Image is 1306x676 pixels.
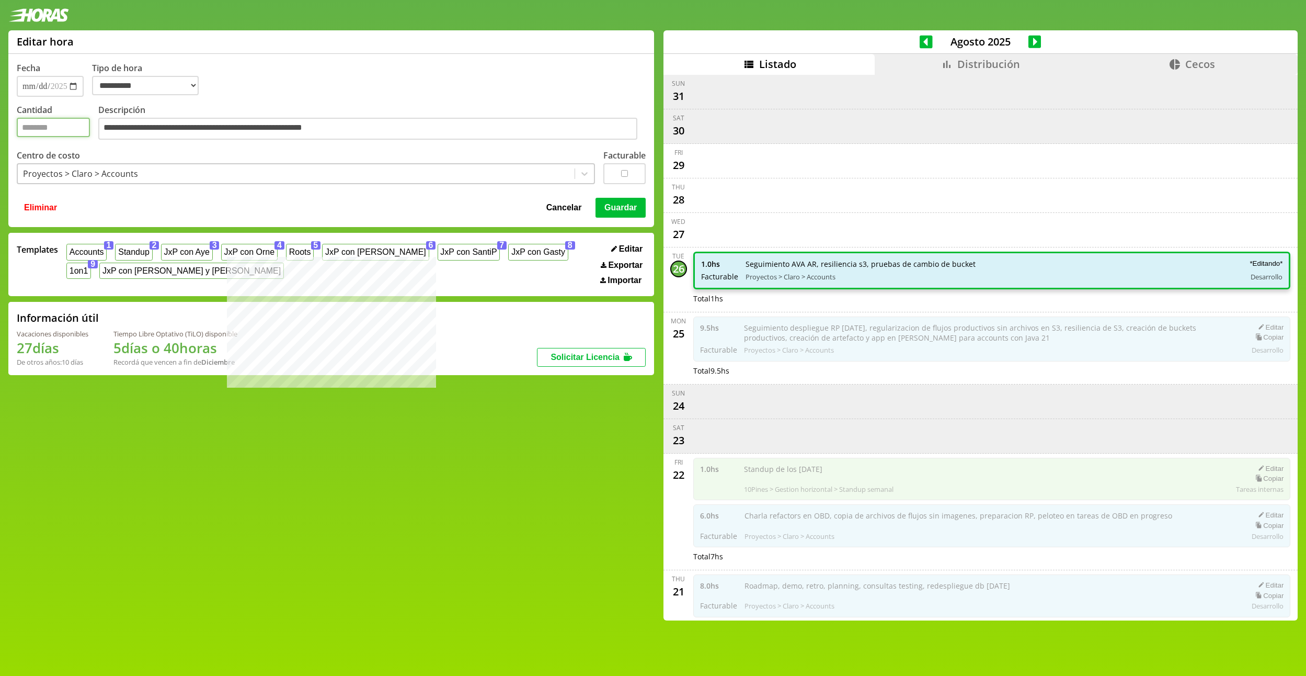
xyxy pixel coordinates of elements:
[543,198,585,218] button: Cancelar
[88,260,98,268] span: 9
[497,241,507,250] span: 7
[537,348,646,367] button: Solicitar Licencia
[670,432,687,449] div: 23
[551,353,620,362] span: Solicitar Licencia
[670,122,687,139] div: 30
[957,57,1020,71] span: Distribución
[672,252,684,261] div: Tue
[693,551,1291,561] div: Total 7 hs
[8,8,69,22] img: logotipo
[98,118,637,140] textarea: Descripción
[608,261,643,270] span: Exportar
[673,114,684,122] div: Sat
[113,329,237,339] div: Tiempo Libre Optativo (TiLO) disponible
[670,191,687,208] div: 28
[426,241,436,250] span: 6
[670,157,687,174] div: 29
[673,423,684,432] div: Sat
[608,244,646,254] button: Editar
[104,241,114,250] span: 1
[221,244,278,260] button: JxP con Orne4
[608,276,641,285] span: Importar
[113,357,237,367] div: Recordá que vencen a fin de
[201,357,235,367] b: Diciembre
[66,244,107,260] button: Accounts1
[17,339,88,357] h1: 27 días
[933,35,1028,49] span: Agosto 2025
[670,226,687,243] div: 27
[115,244,152,260] button: Standup2
[274,241,284,250] span: 4
[17,118,90,137] input: Cantidad
[663,75,1298,619] div: scrollable content
[670,325,687,342] div: 25
[674,148,683,157] div: Fri
[17,35,74,49] h1: Editar hora
[17,311,99,325] h2: Información útil
[670,398,687,414] div: 24
[603,150,646,161] label: Facturable
[66,263,91,279] button: 1on19
[672,389,685,398] div: Sun
[17,150,80,161] label: Centro de costo
[92,76,199,95] select: Tipo de hora
[619,244,643,254] span: Editar
[99,263,284,279] button: JxP con [PERSON_NAME] y [PERSON_NAME]
[150,241,159,250] span: 2
[595,198,646,218] button: Guardar
[210,241,220,250] span: 3
[17,329,88,339] div: Vacaciones disponibles
[671,317,686,325] div: Mon
[21,198,60,218] button: Eliminar
[438,244,500,260] button: JxP con SantiP7
[17,62,40,74] label: Fecha
[17,244,58,255] span: Templates
[322,244,429,260] button: JxP con [PERSON_NAME]6
[759,57,796,71] span: Listado
[98,104,646,142] label: Descripción
[508,244,568,260] button: JxP con Gasty8
[565,241,575,250] span: 8
[17,357,88,367] div: De otros años: 10 días
[17,104,98,142] label: Cantidad
[670,88,687,105] div: 31
[161,244,213,260] button: JxP con Aye3
[672,183,685,191] div: Thu
[670,467,687,483] div: 22
[672,79,685,88] div: Sun
[598,260,646,271] button: Exportar
[670,261,687,277] div: 26
[693,294,1291,303] div: Total 1 hs
[670,583,687,600] div: 21
[693,366,1291,376] div: Total 9.5 hs
[113,339,237,357] h1: 5 días o 40 horas
[674,458,683,467] div: Fri
[286,244,314,260] button: Roots5
[671,217,685,226] div: Wed
[92,62,207,97] label: Tipo de hora
[311,241,321,250] span: 5
[23,168,138,179] div: Proyectos > Claro > Accounts
[672,574,685,583] div: Thu
[1185,57,1215,71] span: Cecos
